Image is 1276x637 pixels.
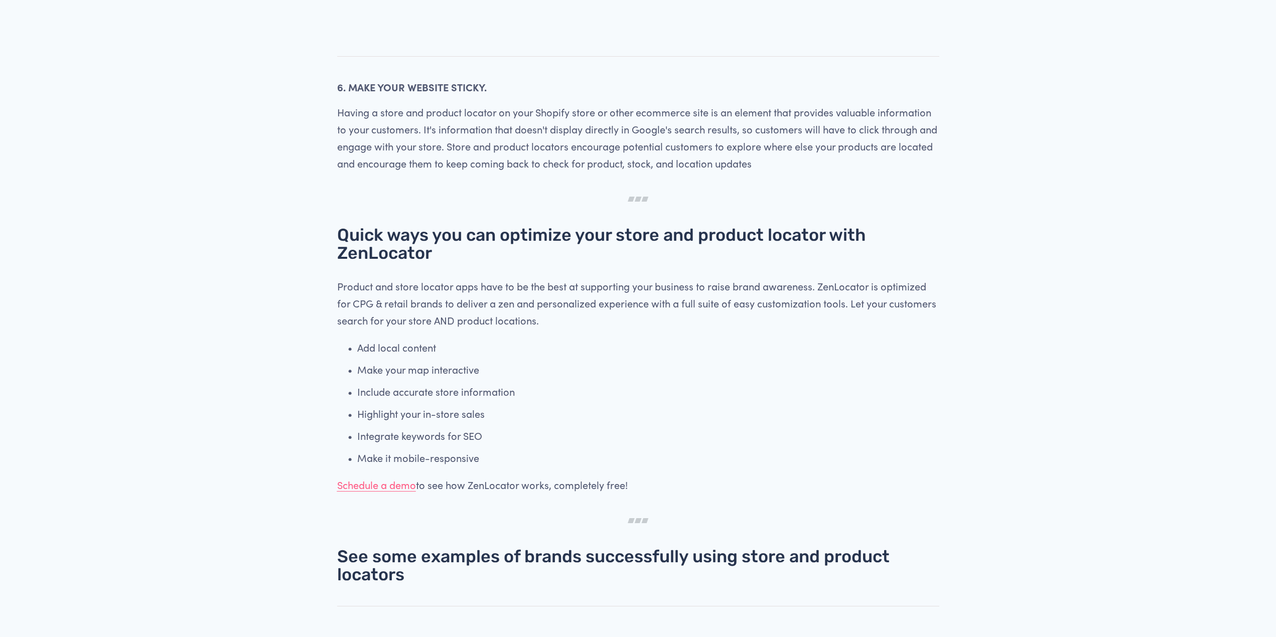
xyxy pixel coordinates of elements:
[337,80,487,94] strong: 6. MAKE YOUR WEBSITE STICKY.
[337,478,416,492] a: Schedule a demo
[357,427,939,444] p: Integrate keywords for SEO
[337,226,939,262] h2: Quick ways you can optimize your store and product locator with ZenLocator
[337,548,939,583] h2: See some examples of brands successfully using store and product locators
[337,278,939,329] p: Product and store locator apps have to be the best at supporting your business to raise brand awa...
[357,405,939,422] p: Highlight your in-store sales
[337,104,939,172] p: Having a store and product locator on your Shopify store or other ecommerce site is an element th...
[357,383,939,400] p: Include accurate store information
[357,361,939,378] p: Make your map interactive
[357,449,939,466] p: Make it mobile-responsive
[337,476,939,494] p: to see how ZenLocator works, completely free!
[357,339,939,356] p: Add local content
